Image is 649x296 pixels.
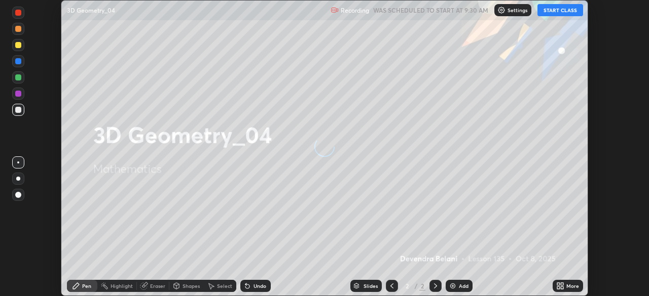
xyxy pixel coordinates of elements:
div: Undo [254,283,266,288]
img: class-settings-icons [497,6,506,14]
div: Select [217,283,232,288]
div: Slides [364,283,378,288]
p: Settings [508,8,527,13]
div: Eraser [150,283,165,288]
img: add-slide-button [449,282,457,290]
div: 2 [402,283,412,289]
div: Add [459,283,468,288]
div: 2 [419,281,425,290]
p: 3D Geometry_04 [67,6,115,14]
img: recording.375f2c34.svg [331,6,339,14]
div: Highlight [111,283,133,288]
p: Recording [341,7,369,14]
div: Pen [82,283,91,288]
h5: WAS SCHEDULED TO START AT 9:30 AM [373,6,488,15]
button: START CLASS [537,4,583,16]
div: / [414,283,417,289]
div: More [566,283,579,288]
div: Shapes [183,283,200,288]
